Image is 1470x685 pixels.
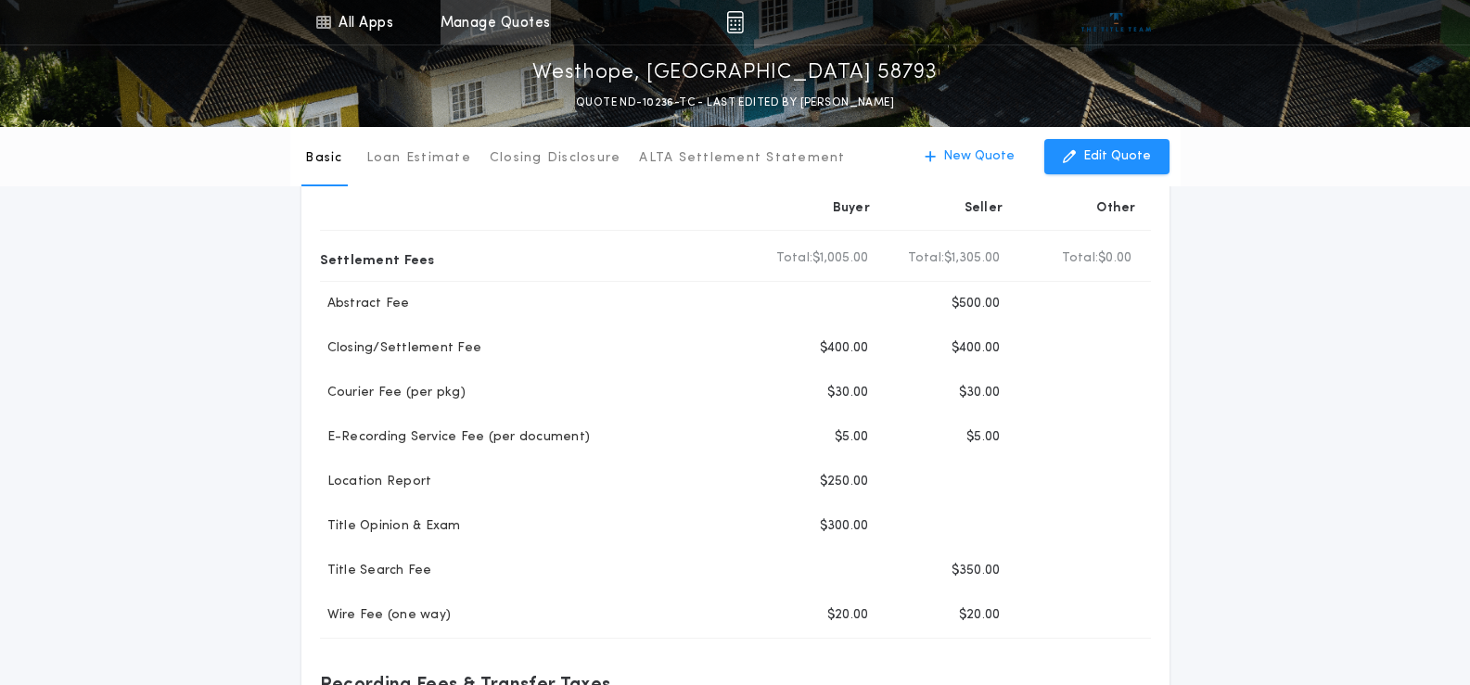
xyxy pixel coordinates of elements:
p: E-Recording Service Fee (per document) [320,428,591,447]
b: Total: [776,249,813,268]
span: $1,305.00 [944,249,1000,268]
p: $400.00 [820,339,869,358]
p: Courier Fee (per pkg) [320,384,466,402]
p: Buyer [833,199,870,218]
b: Total: [908,249,945,268]
p: Closing/Settlement Fee [320,339,482,358]
img: img [726,11,744,33]
p: Location Report [320,473,432,491]
p: $300.00 [820,517,869,536]
p: Edit Quote [1083,147,1151,166]
p: $5.00 [835,428,868,447]
p: QUOTE ND-10236-TC - LAST EDITED BY [PERSON_NAME] [576,94,894,112]
p: Other [1096,199,1135,218]
p: Abstract Fee [320,295,410,313]
p: $30.00 [959,384,1001,402]
p: $400.00 [952,339,1001,358]
p: New Quote [943,147,1015,166]
b: Total: [1062,249,1099,268]
p: $30.00 [827,384,869,402]
button: New Quote [906,139,1033,174]
span: $0.00 [1098,249,1131,268]
p: Title Opinion & Exam [320,517,461,536]
p: Title Search Fee [320,562,432,580]
button: Edit Quote [1044,139,1170,174]
p: $20.00 [827,606,869,625]
span: $1,005.00 [812,249,868,268]
img: vs-icon [1081,13,1151,32]
p: Seller [965,199,1003,218]
p: Basic [305,149,342,168]
p: $5.00 [966,428,1000,447]
p: $500.00 [952,295,1001,313]
p: Closing Disclosure [490,149,621,168]
p: Westhope, [GEOGRAPHIC_DATA] 58793 [532,58,938,88]
p: $250.00 [820,473,869,491]
p: Wire Fee (one way) [320,606,452,625]
p: Loan Estimate [366,149,471,168]
p: Settlement Fees [320,244,435,273]
p: $350.00 [952,562,1001,580]
p: $20.00 [959,606,1001,625]
p: ALTA Settlement Statement [639,149,845,168]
